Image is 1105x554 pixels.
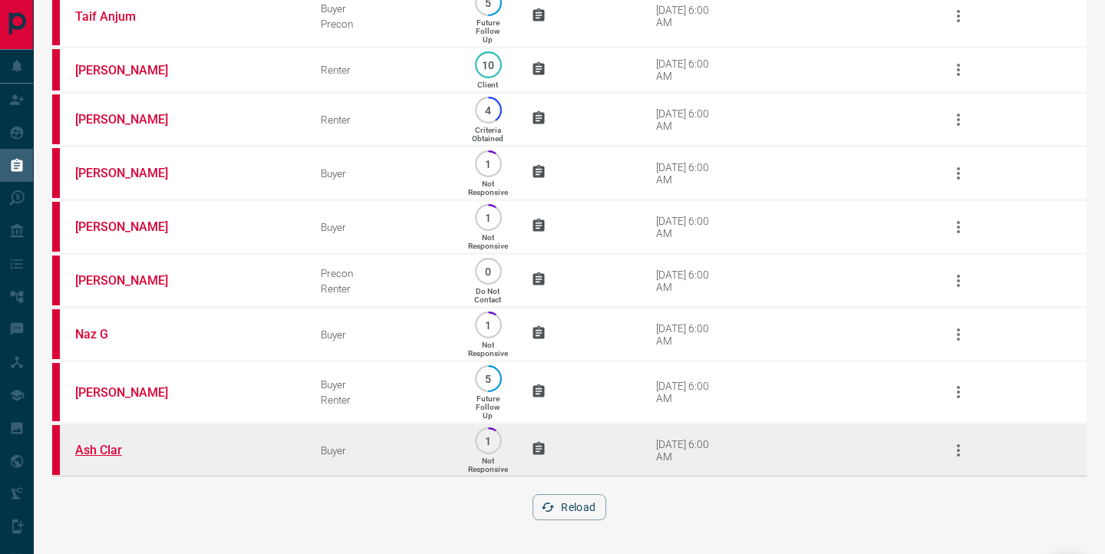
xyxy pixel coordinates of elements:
p: 4 [483,104,494,116]
div: Precon [321,18,445,30]
div: property.ca [52,425,60,475]
a: [PERSON_NAME] [75,385,190,400]
div: Precon [321,267,445,279]
a: Naz G [75,327,190,341]
p: Do Not Contact [474,287,501,304]
p: Not Responsive [468,457,508,473]
p: Future Follow Up [476,18,500,44]
button: Reload [533,494,605,520]
a: [PERSON_NAME] [75,219,190,234]
div: Renter [321,64,445,76]
p: 1 [483,319,494,331]
div: [DATE] 6:00 AM [656,58,721,82]
p: 1 [483,158,494,170]
div: property.ca [52,363,60,421]
div: property.ca [52,256,60,305]
a: [PERSON_NAME] [75,166,190,180]
p: Criteria Obtained [472,126,503,143]
a: Taif Anjum [75,9,190,24]
div: property.ca [52,94,60,144]
div: [DATE] 6:00 AM [656,322,721,347]
div: Buyer [321,328,445,341]
div: Buyer [321,167,445,180]
div: Buyer [321,2,445,15]
div: Buyer [321,444,445,457]
p: 1 [483,212,494,223]
div: [DATE] 6:00 AM [656,107,721,132]
p: 0 [483,265,494,277]
div: property.ca [52,49,60,91]
a: [PERSON_NAME] [75,63,190,77]
div: Buyer [321,378,445,391]
div: [DATE] 6:00 AM [656,215,721,239]
div: Renter [321,394,445,406]
a: Ash Clar [75,443,190,457]
p: Not Responsive [468,180,508,196]
div: [DATE] 6:00 AM [656,438,721,463]
a: [PERSON_NAME] [75,112,190,127]
p: Client [477,81,498,89]
div: [DATE] 6:00 AM [656,4,721,28]
p: Not Responsive [468,233,508,250]
div: Renter [321,114,445,126]
div: property.ca [52,309,60,359]
p: 1 [483,435,494,447]
p: Not Responsive [468,341,508,358]
div: [DATE] 6:00 AM [656,269,721,293]
p: Future Follow Up [476,394,500,420]
div: property.ca [52,148,60,198]
a: [PERSON_NAME] [75,273,190,288]
div: [DATE] 6:00 AM [656,161,721,186]
div: Renter [321,282,445,295]
p: 10 [483,59,494,71]
div: [DATE] 6:00 AM [656,380,721,404]
div: Buyer [321,221,445,233]
p: 5 [483,373,494,384]
div: property.ca [52,202,60,252]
